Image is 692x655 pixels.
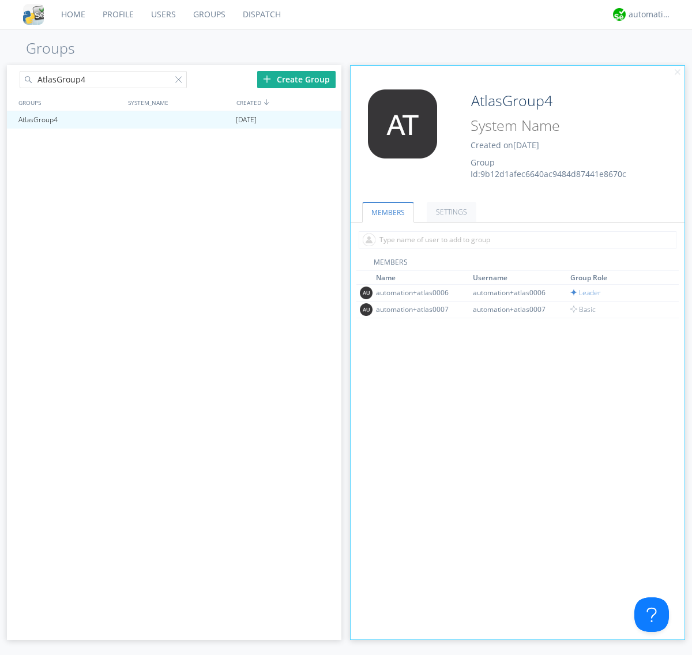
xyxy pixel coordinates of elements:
[359,231,676,249] input: Type name of user to add to group
[360,303,373,316] img: 373638.png
[360,287,373,299] img: 373638.png
[570,288,601,298] span: Leader
[374,271,472,285] th: Toggle SortBy
[674,69,682,77] img: cancel.svg
[467,115,653,137] input: System Name
[236,111,257,129] span: [DATE]
[234,94,343,111] div: CREATED
[20,71,187,88] input: Search groups
[629,9,672,20] div: automation+atlas
[7,111,341,129] a: AtlasGroup4[DATE]
[376,304,462,314] div: automation+atlas0007
[613,8,626,21] img: d2d01cd9b4174d08988066c6d424eccd
[473,288,559,298] div: automation+atlas0006
[471,157,626,179] span: Group Id: 9b12d1afec6640ac9484d87441e8670c
[569,271,666,285] th: Toggle SortBy
[471,140,539,150] span: Created on
[16,94,122,111] div: GROUPS
[634,597,669,632] iframe: Toggle Customer Support
[257,71,336,88] div: Create Group
[467,89,653,112] input: Group Name
[427,202,476,222] a: SETTINGS
[359,89,446,159] img: 373638.png
[23,4,44,25] img: cddb5a64eb264b2086981ab96f4c1ba7
[16,111,123,129] div: AtlasGroup4
[263,75,271,83] img: plus.svg
[356,257,679,271] div: MEMBERS
[513,140,539,150] span: [DATE]
[376,288,462,298] div: automation+atlas0006
[473,304,559,314] div: automation+atlas0007
[362,202,414,223] a: MEMBERS
[471,271,569,285] th: Toggle SortBy
[125,94,234,111] div: SYSTEM_NAME
[570,304,596,314] span: Basic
